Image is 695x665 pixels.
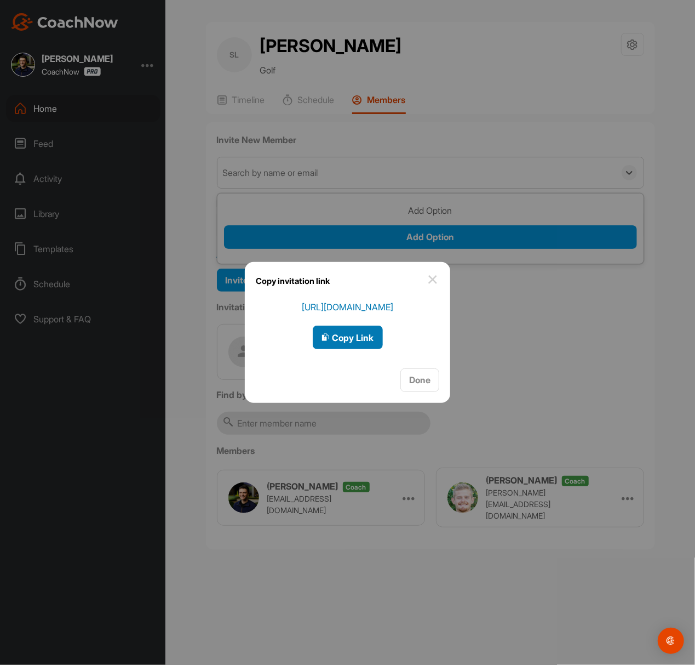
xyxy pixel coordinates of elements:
[302,300,393,314] p: [URL][DOMAIN_NAME]
[658,628,684,654] div: Open Intercom Messenger
[256,273,330,289] h1: Copy invitation link
[313,326,383,349] button: Copy Link
[409,374,430,385] span: Done
[400,368,439,392] button: Done
[426,273,439,286] img: close
[321,332,374,343] span: Copy Link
